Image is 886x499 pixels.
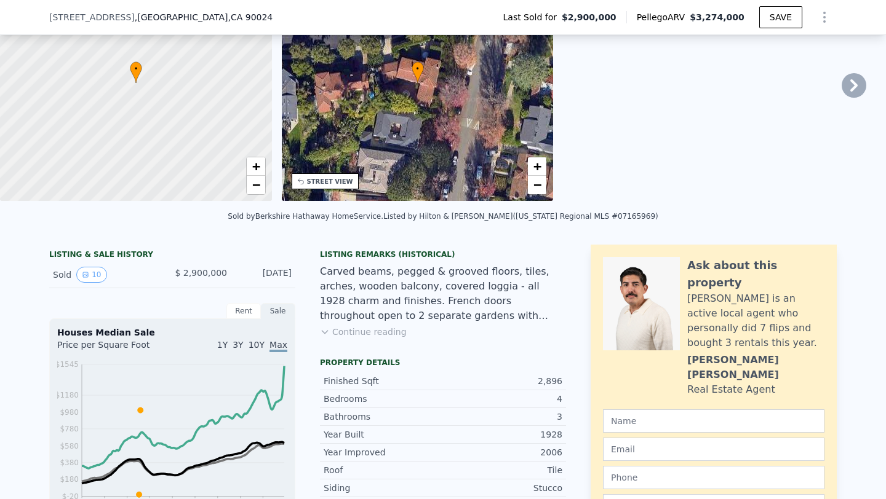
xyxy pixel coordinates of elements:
[603,438,824,461] input: Email
[226,303,261,319] div: Rent
[443,464,562,476] div: Tile
[324,375,443,387] div: Finished Sqft
[443,393,562,405] div: 4
[443,375,562,387] div: 2,896
[533,159,541,174] span: +
[252,159,260,174] span: +
[57,339,172,358] div: Price per Square Foot
[320,358,566,367] div: Property details
[175,268,227,278] span: $ 2,900,000
[130,63,142,74] span: •
[76,267,106,283] button: View historical data
[690,12,744,22] span: $3,274,000
[687,382,775,397] div: Real Estate Agent
[324,482,443,494] div: Siding
[533,177,541,192] span: −
[528,176,546,194] a: Zoom out
[269,340,287,352] span: Max
[53,267,162,283] div: Sold
[562,11,617,23] span: $2,900,000
[687,353,824,382] div: [PERSON_NAME] [PERSON_NAME]
[687,291,824,350] div: [PERSON_NAME] is an active local agent who personally did 7 flips and bought 3 rentals this year.
[233,340,243,350] span: 3Y
[60,408,79,417] tspan: $980
[307,177,353,186] div: STREET VIEW
[320,264,566,323] div: Carved beams, pegged & grooved floors, tiles, arches, wooden balcony, covered loggia - all 1928 c...
[55,391,79,399] tspan: $1180
[247,157,265,176] a: Zoom in
[261,303,295,319] div: Sale
[412,61,424,83] div: •
[49,249,295,262] div: LISTING & SALE HISTORY
[324,411,443,423] div: Bathrooms
[237,267,292,283] div: [DATE]
[443,482,562,494] div: Stucco
[135,11,273,23] span: , [GEOGRAPHIC_DATA]
[60,442,79,450] tspan: $580
[443,446,562,458] div: 2006
[130,61,142,83] div: •
[249,340,265,350] span: 10Y
[324,428,443,441] div: Year Built
[443,411,562,423] div: 3
[759,6,802,28] button: SAVE
[383,212,658,221] div: Listed by Hilton & [PERSON_NAME] ([US_STATE] Regional MLS #07165969)
[252,177,260,192] span: −
[320,249,566,259] div: Listing Remarks (Historical)
[324,393,443,405] div: Bedrooms
[57,326,287,339] div: Houses Median Sale
[528,157,546,176] a: Zoom in
[217,340,228,350] span: 1Y
[60,458,79,467] tspan: $380
[637,11,690,23] span: Pellego ARV
[603,409,824,433] input: Name
[228,212,383,221] div: Sold by Berkshire Hathaway HomeService .
[443,428,562,441] div: 1928
[503,11,562,23] span: Last Sold for
[320,326,407,338] button: Continue reading
[687,257,824,291] div: Ask about this property
[55,360,79,369] tspan: $1545
[603,466,824,489] input: Phone
[49,11,135,23] span: [STREET_ADDRESS]
[228,12,273,22] span: , CA 90024
[60,475,79,484] tspan: $180
[412,63,424,74] span: •
[324,464,443,476] div: Roof
[324,446,443,458] div: Year Improved
[812,5,837,29] button: Show Options
[247,176,265,194] a: Zoom out
[60,425,79,433] tspan: $780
